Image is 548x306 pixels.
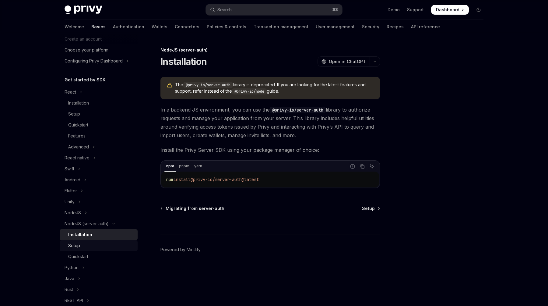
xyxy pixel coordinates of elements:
button: Toggle Android section [60,174,138,185]
div: Quickstart [68,253,88,260]
a: Recipes [387,20,404,34]
a: Welcome [65,20,84,34]
a: Connectors [175,20,199,34]
div: React [65,88,76,96]
code: @privy-io/server-auth [270,107,326,113]
h5: Get started by SDK [65,76,106,84]
div: yarn [192,162,204,170]
button: Toggle Flutter section [60,185,138,196]
a: Installation [60,229,138,240]
a: Quickstart [60,119,138,130]
a: User management [316,20,355,34]
button: Toggle Java section [60,273,138,284]
a: Powered by Mintlify [160,247,201,253]
a: Support [407,7,424,13]
div: Choose your platform [65,46,108,54]
div: Unity [65,198,75,205]
a: Choose your platform [60,44,138,55]
div: Setup [68,242,80,249]
span: The library is deprecated. If you are looking for the latest features and support, refer instead ... [175,82,374,94]
h1: Installation [160,56,207,67]
a: Setup [60,240,138,251]
div: NodeJS [65,209,81,216]
button: Ask AI [368,162,376,170]
div: REST API [65,297,83,304]
div: Setup [68,110,80,118]
div: React native [65,154,90,162]
button: Report incorrect code [349,162,357,170]
svg: Warning [167,82,173,88]
a: Features [60,130,138,141]
button: Open in ChatGPT [318,56,370,67]
button: Toggle Python section [60,262,138,273]
a: Quickstart [60,251,138,262]
div: Configuring Privy Dashboard [65,57,123,65]
div: NodeJS (server-auth) [65,220,109,227]
button: Toggle NodeJS section [60,207,138,218]
a: Authentication [113,20,144,34]
span: Dashboard [436,7,459,13]
a: Basics [91,20,106,34]
button: Toggle Rust section [60,284,138,295]
div: Quickstart [68,121,88,129]
button: Toggle React native section [60,152,138,163]
span: ⌘ K [332,7,339,12]
button: Toggle React section [60,87,138,98]
a: Migrating from server-auth [161,205,224,212]
button: Toggle Configuring Privy Dashboard section [60,55,138,66]
a: Installation [60,98,138,109]
button: Toggle Advanced section [60,141,138,152]
span: @privy-io/server-auth@latest [191,177,259,182]
span: Setup [362,205,375,212]
div: Swift [65,165,74,173]
a: Dashboard [431,5,469,15]
a: Demo [388,7,400,13]
span: install [174,177,191,182]
button: Toggle dark mode [474,5,483,15]
code: @privy-io/server-auth [183,82,233,88]
span: Install the Privy Server SDK using your package manager of choice: [160,146,380,154]
a: Transaction management [254,20,308,34]
div: pnpm [177,162,191,170]
div: Android [65,176,80,183]
a: Setup [60,109,138,119]
button: Open search [206,4,342,15]
div: Installation [68,231,92,238]
span: In a backend JS environment, you can use the library to authorize requests and manage your applic... [160,105,380,140]
div: NodeJS (server-auth) [160,47,380,53]
button: Toggle REST API section [60,295,138,306]
div: Installation [68,99,89,107]
div: Python [65,264,79,271]
div: npm [164,162,176,170]
a: Wallets [152,20,167,34]
button: Toggle Swift section [60,163,138,174]
span: npm [166,177,174,182]
div: Advanced [68,143,89,151]
a: Setup [362,205,379,212]
button: Copy the contents from the code block [358,162,366,170]
div: Java [65,275,74,282]
span: Migrating from server-auth [166,205,224,212]
button: Toggle Unity section [60,196,138,207]
a: Security [362,20,379,34]
img: dark logo [65,5,102,14]
a: Policies & controls [207,20,246,34]
a: API reference [411,20,440,34]
div: Search... [217,6,234,13]
span: Open in ChatGPT [329,59,366,65]
div: Rust [65,286,73,293]
a: @privy-io/node [232,88,267,94]
button: Toggle NodeJS (server-auth) section [60,218,138,229]
div: Flutter [65,187,77,194]
div: Features [68,132,86,140]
